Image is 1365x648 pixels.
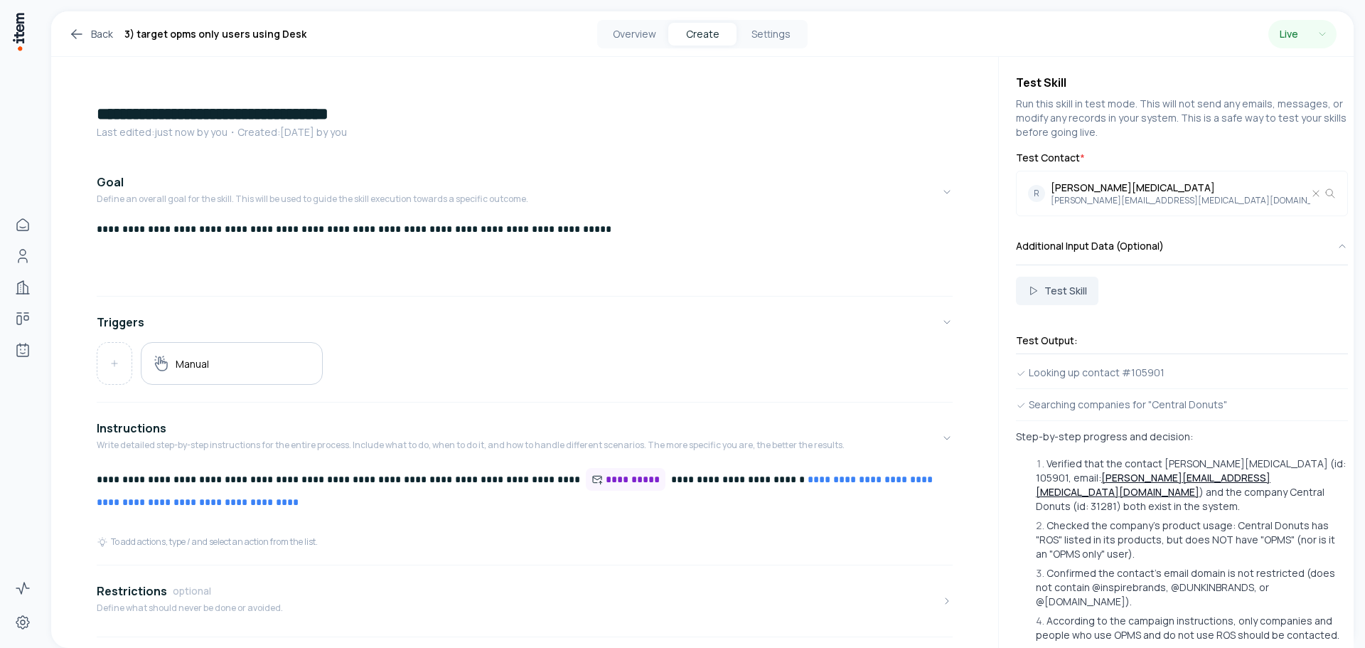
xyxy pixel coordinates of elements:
h4: Triggers [97,314,144,331]
div: Searching companies for "Central Donuts" [1016,398,1348,412]
li: According to the campaign instructions, only companies and people who use OPMS and do not use ROS... [1032,614,1348,642]
a: Activity [9,574,37,602]
div: To add actions, type / and select an action from the list. [97,536,318,548]
a: Agents [9,336,37,364]
a: Settings [9,608,37,637]
h4: Test Skill [1016,74,1348,91]
a: [PERSON_NAME][EMAIL_ADDRESS][MEDICAL_DATA][DOMAIN_NAME] [1036,471,1270,499]
button: RestrictionsoptionalDefine what should never be done or avoided. [97,571,953,631]
div: Looking up contact #105901 [1016,366,1348,380]
button: Triggers [97,302,953,342]
h4: Instructions [97,420,166,437]
p: Define an overall goal for the skill. This will be used to guide the skill execution towards a sp... [97,193,528,205]
h5: Manual [176,357,209,371]
span: [PERSON_NAME][MEDICAL_DATA] [1051,181,1342,195]
button: InstructionsWrite detailed step-by-step instructions for the entire process. Include what to do, ... [97,408,953,468]
button: Additional Input Data (Optional) [1016,228,1348,265]
button: GoalDefine an overall goal for the skill. This will be used to guide the skill execution towards ... [97,162,953,222]
li: Checked the company's product usage: Central Donuts has "ROS" listed in its products, but does NO... [1032,519,1348,561]
p: Write detailed step-by-step instructions for the entire process. Include what to do, when to do i... [97,440,845,451]
li: Confirmed the contact's email domain is not restricted (does not contain @inspirebrands, @DUNKINB... [1032,566,1348,609]
button: Overview [600,23,668,46]
h3: Test Output: [1016,334,1348,348]
h1: 3) target opms only users using Desk [124,26,306,43]
span: optional [173,584,211,598]
p: Step-by-step progress and decision: [1016,430,1348,444]
p: Last edited: just now by you ・Created: [DATE] by you [97,125,953,139]
img: Item Brain Logo [11,11,26,52]
div: Triggers [97,342,953,396]
a: Companies [9,273,37,302]
p: Run this skill in test mode. This will not send any emails, messages, or modify any records in yo... [1016,97,1348,139]
li: Verified that the contact [PERSON_NAME][MEDICAL_DATA] (id: 105901, email: ) and the company Centr... [1032,457,1348,514]
a: People [9,242,37,270]
a: Home [9,211,37,239]
p: Define what should never be done or avoided. [97,602,283,614]
h4: Goal [97,174,124,191]
div: R [1028,185,1045,202]
a: Deals [9,304,37,333]
h4: Restrictions [97,583,167,600]
span: [PERSON_NAME][EMAIL_ADDRESS][MEDICAL_DATA][DOMAIN_NAME] [1051,195,1342,206]
button: Test Skill [1016,277,1098,305]
label: Test Contact [1016,151,1348,165]
button: Settings [737,23,805,46]
div: InstructionsWrite detailed step-by-step instructions for the entire process. Include what to do, ... [97,468,953,559]
button: Create [668,23,737,46]
a: Back [68,26,113,43]
div: GoalDefine an overall goal for the skill. This will be used to guide the skill execution towards ... [97,222,953,290]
